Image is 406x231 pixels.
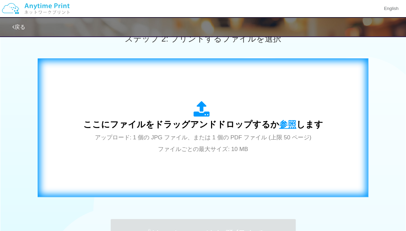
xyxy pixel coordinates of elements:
a: 戻る [12,24,25,30]
span: ここにファイルをドラッグアンドドロップするか します [83,119,323,129]
span: ステップ 2: プリントするファイルを選択 [125,34,281,43]
span: アップロード: 1 個の JPG ファイル、または 1 個の PDF ファイル (上限 50 ページ) ファイルごとの最大サイズ: 10 MB [95,134,311,152]
span: 参照 [279,119,296,129]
